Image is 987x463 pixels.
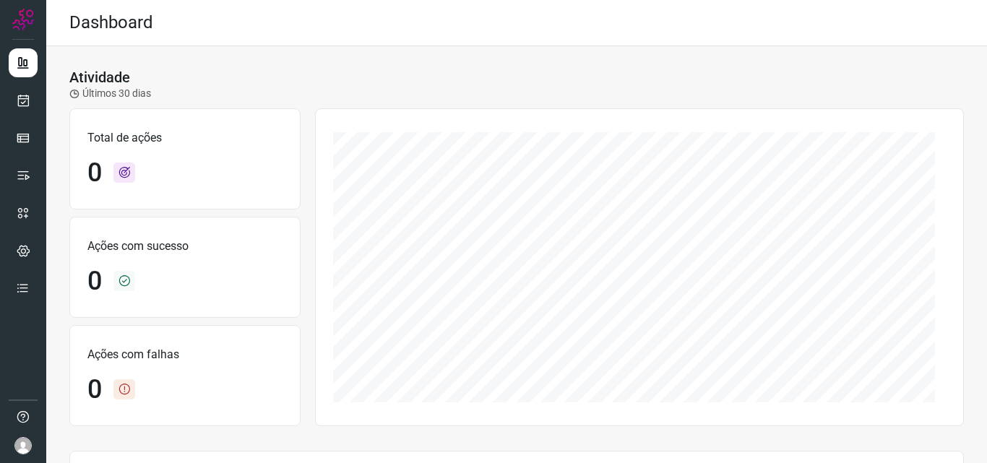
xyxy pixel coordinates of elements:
img: Logo [12,9,34,30]
p: Ações com sucesso [87,238,283,255]
h3: Atividade [69,69,130,86]
p: Últimos 30 dias [69,86,151,101]
h1: 0 [87,374,102,405]
h1: 0 [87,157,102,189]
h2: Dashboard [69,12,153,33]
p: Ações com falhas [87,346,283,363]
img: avatar-user-boy.jpg [14,437,32,454]
h1: 0 [87,266,102,297]
p: Total de ações [87,129,283,147]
